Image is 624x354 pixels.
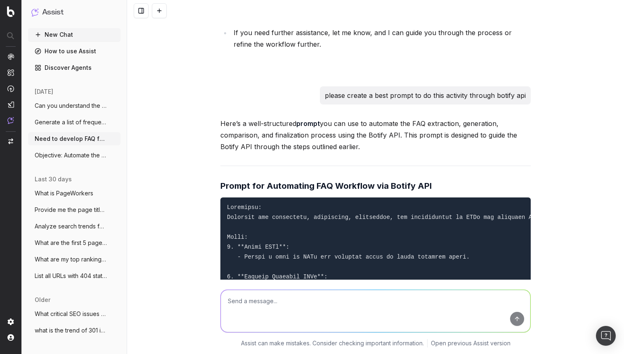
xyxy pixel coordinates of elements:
[7,85,14,92] img: Activation
[28,220,121,233] button: Analyze search trends for: housing and 9
[221,290,530,332] textarea: To enrich screen reader interactions, please activate Accessibility in Grammarly extension settings
[42,7,64,18] h1: Assist
[35,135,107,143] span: Need to develop FAQ for a page
[296,119,320,128] strong: prompt
[7,334,14,341] img: My account
[28,253,121,266] button: What are my top ranking pages?
[28,132,121,145] button: Need to develop FAQ for a page
[35,189,93,197] span: What is PageWorkers
[28,269,121,283] button: List all URLs with 404 status code from
[28,149,121,162] button: Objective: Automate the extraction, gene
[28,99,121,112] button: Can you understand the below page: https
[35,255,107,264] span: What are my top ranking pages?
[35,206,107,214] span: Provide me the page title and a table of
[35,296,50,304] span: older
[28,203,121,216] button: Provide me the page title and a table of
[28,116,121,129] button: Generate a list of frequently asked ques
[28,307,121,321] button: What critical SEO issues need my attenti
[431,339,511,347] a: Open previous Assist version
[28,45,121,58] a: How to use Assist
[28,28,121,41] button: New Chat
[35,151,107,159] span: Objective: Automate the extraction, gene
[7,101,14,108] img: Studio
[28,61,121,74] a: Discover Agents
[35,326,107,335] span: what is the trend of 301 in last 3 month
[35,310,107,318] span: What critical SEO issues need my attenti
[7,117,14,124] img: Assist
[325,90,526,101] p: please create a best prompt to do this activity through botify api
[35,175,72,183] span: last 30 days
[35,88,53,96] span: [DATE]
[8,138,13,144] img: Switch project
[220,181,432,191] strong: Prompt for Automating FAQ Workflow via Botify API
[28,187,121,200] button: What is PageWorkers
[7,53,14,60] img: Analytics
[28,324,121,337] button: what is the trend of 301 in last 3 month
[31,7,117,18] button: Assist
[7,6,14,17] img: Botify logo
[231,27,531,50] li: If you need further assistance, let me know, and I can guide you through the process or refine th...
[35,102,107,110] span: Can you understand the below page: https
[220,118,531,152] p: Here’s a well-structured you can use to automate the FAQ extraction, generation, comparison, and ...
[35,118,107,126] span: Generate a list of frequently asked ques
[596,326,616,346] div: Open Intercom Messenger
[35,222,107,230] span: Analyze search trends for: housing and 9
[7,318,14,325] img: Setting
[31,8,39,16] img: Assist
[7,69,14,76] img: Intelligence
[241,339,424,347] p: Assist can make mistakes. Consider checking important information.
[35,239,107,247] span: What are the first 5 pages ranking for '
[28,236,121,249] button: What are the first 5 pages ranking for '
[35,272,107,280] span: List all URLs with 404 status code from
